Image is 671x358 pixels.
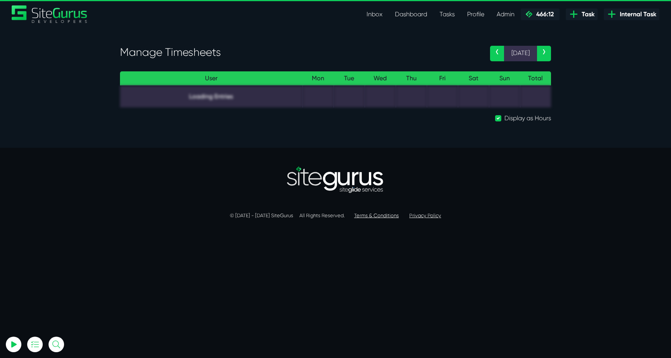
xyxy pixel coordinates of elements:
[360,7,389,22] a: Inbox
[396,71,427,86] th: Thu
[579,10,595,19] span: Task
[461,7,490,22] a: Profile
[521,9,560,20] a: 466:12
[617,10,656,19] span: Internal Task
[12,5,88,23] a: SiteGurus
[120,46,478,59] h3: Manage Timesheets
[604,9,659,20] a: Internal Task
[365,71,396,86] th: Wed
[504,46,537,61] span: [DATE]
[520,71,551,86] th: Total
[354,213,399,218] a: Terms & Conditions
[302,71,334,86] th: Mon
[533,10,554,18] span: 466:12
[389,7,433,22] a: Dashboard
[120,85,302,107] td: Loading Entries
[490,7,521,22] a: Admin
[427,71,458,86] th: Fri
[334,71,365,86] th: Tue
[433,7,461,22] a: Tasks
[409,213,441,218] a: Privacy Policy
[566,9,598,20] a: Task
[489,71,520,86] th: Sun
[537,46,551,61] a: ›
[120,212,551,220] p: © [DATE] - [DATE] SiteGurus All Rights Reserved.
[490,46,504,61] a: ‹
[504,114,551,123] label: Display as Hours
[120,71,302,86] th: User
[12,5,88,23] img: Sitegurus Logo
[458,71,489,86] th: Sat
